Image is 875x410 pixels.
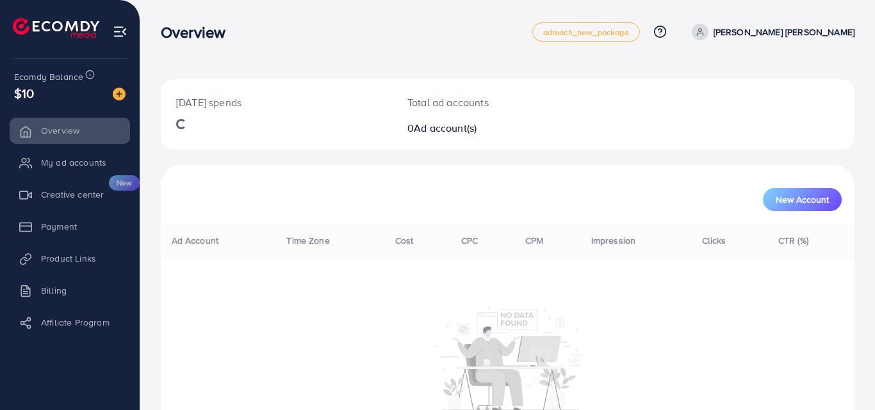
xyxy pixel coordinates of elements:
img: image [113,88,126,100]
p: [DATE] spends [176,95,377,110]
button: New Account [763,188,842,211]
h2: 0 [407,122,550,134]
span: adreach_new_package [543,28,629,36]
p: Total ad accounts [407,95,550,110]
h3: Overview [161,23,236,42]
a: adreach_new_package [532,22,640,42]
span: $10 [14,84,34,102]
span: Ecomdy Balance [14,70,83,83]
span: Ad account(s) [414,121,477,135]
img: logo [13,18,99,38]
span: New Account [776,195,829,204]
p: [PERSON_NAME] [PERSON_NAME] [714,24,855,40]
img: menu [113,24,127,39]
a: [PERSON_NAME] [PERSON_NAME] [687,24,855,40]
